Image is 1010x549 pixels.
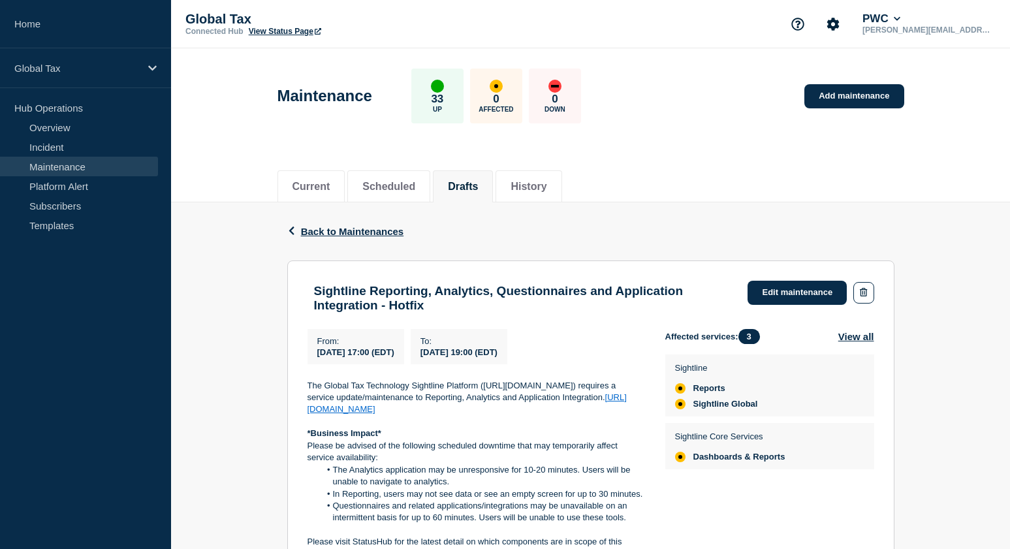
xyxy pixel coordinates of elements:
span: [DATE] 17:00 (EDT) [317,347,394,357]
button: Current [292,181,330,193]
p: Connected Hub [185,27,244,36]
div: down [548,80,561,93]
p: [PERSON_NAME][EMAIL_ADDRESS][PERSON_NAME][DOMAIN_NAME] [860,25,996,35]
p: Down [544,106,565,113]
div: up [431,80,444,93]
span: Back to Maintenances [301,226,404,237]
li: In Reporting, users may not see data or see an empty screen for up to 30 minutes. [320,488,644,500]
span: Dashboards & Reports [693,452,785,462]
span: Sightline Global [693,399,758,409]
button: History [511,181,546,193]
span: 3 [738,329,760,344]
button: Support [784,10,812,38]
span: [DATE] 19:00 (EDT) [420,347,497,357]
button: View all [838,329,874,344]
button: Scheduled [362,181,415,193]
div: affected [490,80,503,93]
div: affected [675,452,686,462]
div: affected [675,399,686,409]
div: affected [675,383,686,394]
a: Edit maintenance [748,281,847,305]
h3: Sightline Reporting, Analytics, Questionnaires and Application Integration - Hotfix [314,284,735,313]
p: Global Tax [14,63,140,74]
button: Account settings [819,10,847,38]
p: 0 [552,93,558,106]
p: Please be advised of the following scheduled downtime that may temporarily affect service availab... [308,440,644,464]
h1: Maintenance [277,87,372,105]
li: The Analytics application may be unresponsive for 10-20 minutes. Users will be unable to navigate... [320,464,644,488]
p: Up [433,106,442,113]
a: View Status Page [249,27,321,36]
p: Global Tax [185,12,447,27]
p: To : [420,336,497,346]
button: PWC [860,12,903,25]
p: Sightline Core Services [675,431,785,441]
strong: *Business Impact* [308,428,381,438]
p: 33 [431,93,443,106]
button: Back to Maintenances [287,226,404,237]
a: Add maintenance [804,84,904,108]
p: The Global Tax Technology Sightline Platform ([URL][DOMAIN_NAME]) requires a service update/maint... [308,380,644,416]
p: Affected [479,106,513,113]
p: Sightline [675,363,758,373]
p: From : [317,336,394,346]
span: Reports [693,383,725,394]
button: Drafts [448,181,478,193]
p: 0 [493,93,499,106]
li: Questionnaires and related applications/integrations may be unavailable on an intermittent basis ... [320,500,644,524]
span: Affected services: [665,329,766,344]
